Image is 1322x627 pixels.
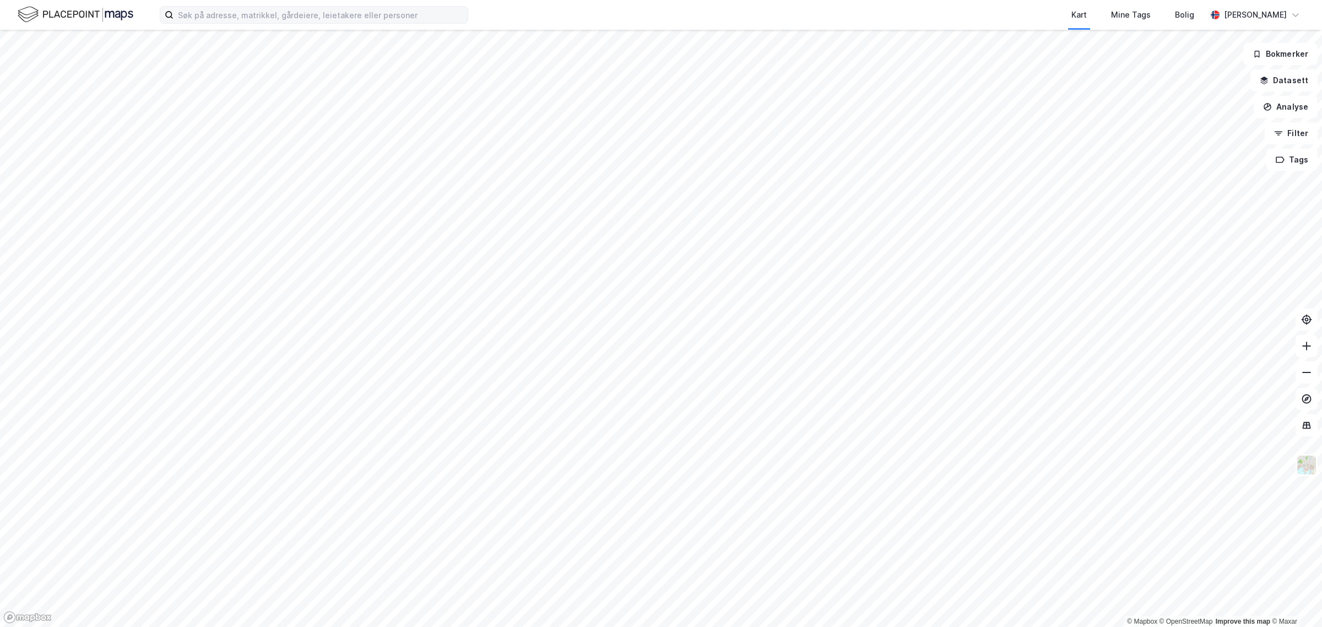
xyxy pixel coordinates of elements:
div: Bolig [1175,8,1194,21]
a: Mapbox homepage [3,611,52,624]
button: Analyse [1254,96,1318,118]
a: Improve this map [1216,618,1270,625]
a: Mapbox [1127,618,1157,625]
button: Filter [1265,122,1318,144]
img: Z [1296,455,1317,475]
button: Tags [1266,149,1318,171]
iframe: Chat Widget [1267,574,1322,627]
div: Mine Tags [1111,8,1151,21]
div: Kart [1071,8,1087,21]
div: [PERSON_NAME] [1224,8,1287,21]
a: OpenStreetMap [1160,618,1213,625]
img: logo.f888ab2527a4732fd821a326f86c7f29.svg [18,5,133,24]
div: Kontrollprogram for chat [1267,574,1322,627]
input: Søk på adresse, matrikkel, gårdeiere, leietakere eller personer [174,7,468,23]
button: Bokmerker [1243,43,1318,65]
button: Datasett [1250,69,1318,91]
